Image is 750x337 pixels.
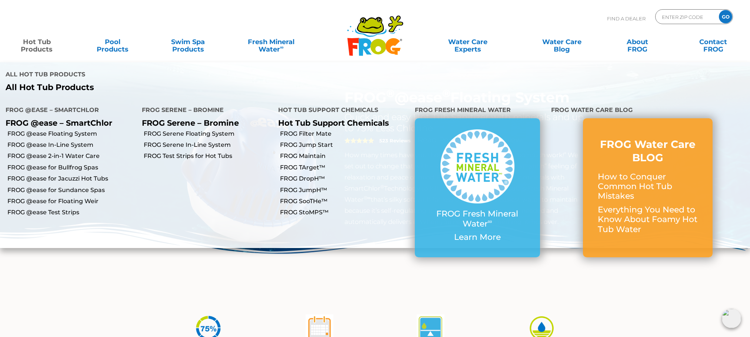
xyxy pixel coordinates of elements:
a: Hot Tub Support Chemicals [278,118,389,128]
a: Swim SpaProducts [159,34,217,49]
h4: FROG @ease – SmartChlor [6,103,131,118]
a: Water CareBlog [533,34,591,49]
p: FROG @ease – SmartChlor [6,118,131,128]
a: FROG Maintain [280,152,409,160]
a: FROG @ease for Floating Weir [7,197,136,205]
a: FROG SooTHe™ [280,197,409,205]
a: ContactFROG [684,34,743,49]
sup: ∞ [488,218,492,225]
a: FROG @ease Test Strips [7,208,136,217]
input: Zip Code Form [661,11,711,22]
p: Find A Dealer [607,9,646,28]
a: FROG Water Care BLOG How to Conquer Common Hot Tub Mistakes Everything You Need to Know About Foa... [598,138,698,238]
a: FROG Jump Start [280,141,409,149]
sup: ∞ [280,44,284,50]
a: FROG @ease Floating System [7,130,136,138]
a: FROG DropH™ [280,175,409,183]
a: Fresh MineralWater∞ [234,34,308,49]
p: How to Conquer Common Hot Tub Mistakes [598,172,698,201]
p: FROG Fresh Mineral Water [430,209,525,229]
a: FROG Filter Mate [280,130,409,138]
img: openIcon [722,309,741,328]
a: FROG @ease for Bullfrog Spas [7,163,136,172]
a: FROG JumpH™ [280,186,409,194]
h3: FROG Water Care BLOG [598,138,698,165]
a: FROG @ease for Sundance Spas [7,186,136,194]
a: FROG TArget™ [280,163,409,172]
h4: All Hot Tub Products [6,68,370,83]
a: FROG @ease for Jacuzzi Hot Tubs [7,175,136,183]
h4: FROG Fresh Mineral Water [415,103,540,118]
a: Hot TubProducts [7,34,66,49]
input: GO [719,10,732,23]
a: FROG Test Strips for Hot Tubs [144,152,273,160]
a: FROG StoMPS™ [280,208,409,217]
a: FROG @ease 2-in-1 Water Care [7,152,136,160]
a: AboutFROG [608,34,667,49]
h4: Hot Tub Support Chemicals [278,103,403,118]
p: FROG Serene – Bromine [142,118,267,128]
a: FROG @ease In-Line System [7,141,136,149]
a: All Hot Tub Products [6,83,370,92]
a: Water CareExperts [420,34,516,49]
a: FROG Serene In-Line System [144,141,273,149]
a: PoolProducts [83,34,142,49]
h4: FROG Serene – Bromine [142,103,267,118]
p: Everything You Need to Know About Foamy Hot Tub Water [598,205,698,234]
a: FROG Serene Floating System [144,130,273,138]
h4: FROG Water Care Blog [551,103,744,118]
a: FROG Fresh Mineral Water∞ Learn More [430,129,525,246]
p: Learn More [430,232,525,242]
